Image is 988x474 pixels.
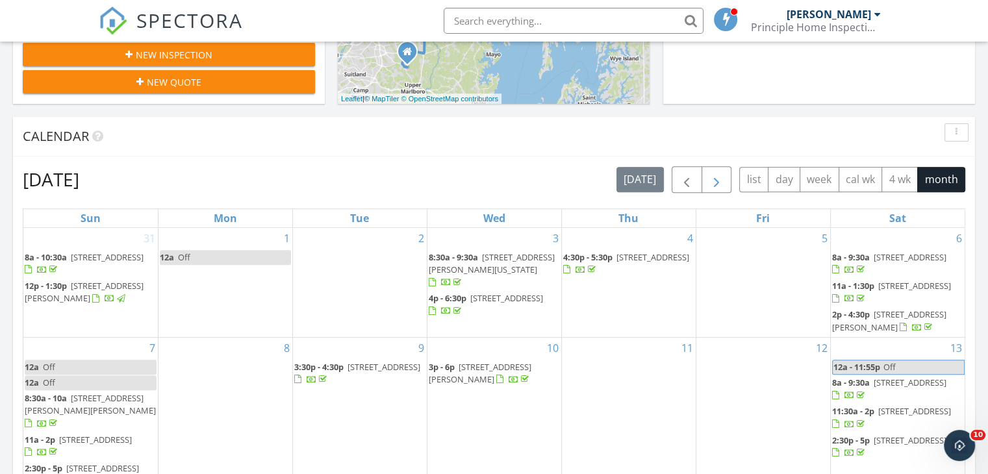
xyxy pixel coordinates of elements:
[25,462,62,474] span: 2:30p - 5p
[970,430,985,440] span: 10
[25,361,39,373] span: 12a
[800,167,839,192] button: week
[881,167,918,192] button: 4 wk
[78,209,103,227] a: Sunday
[158,228,292,338] td: Go to September 1, 2025
[25,432,157,460] a: 11a - 2p [STREET_ADDRESS]
[25,377,39,388] span: 12a
[429,292,466,304] span: 4p - 6:30p
[917,167,965,192] button: month
[348,209,372,227] a: Tuesday
[832,250,964,278] a: 8a - 9:30a [STREET_ADDRESS]
[832,280,874,292] span: 11a - 1:30p
[883,361,896,373] span: Off
[832,405,874,417] span: 11:30a - 2p
[832,375,964,403] a: 8a - 9:30a [STREET_ADDRESS]
[832,251,870,263] span: 8a - 9:30a
[563,251,689,275] a: 4:30p - 5:30p [STREET_ADDRESS]
[427,228,561,338] td: Go to September 3, 2025
[954,228,965,249] a: Go to September 6, 2025
[25,279,157,306] a: 12p - 1:30p [STREET_ADDRESS][PERSON_NAME]
[25,250,157,278] a: 8a - 10:30a [STREET_ADDRESS]
[754,209,772,227] a: Friday
[544,338,561,358] a: Go to September 10, 2025
[338,94,501,105] div: |
[281,338,292,358] a: Go to September 8, 2025
[550,228,561,249] a: Go to September 3, 2025
[616,167,664,192] button: [DATE]
[832,377,870,388] span: 8a - 9:30a
[160,251,174,263] span: 12a
[23,127,89,145] span: Calendar
[874,434,946,446] span: [STREET_ADDRESS]
[43,361,55,373] span: Off
[59,434,132,445] span: [STREET_ADDRESS]
[147,338,158,358] a: Go to September 7, 2025
[616,209,641,227] a: Thursday
[944,430,975,461] iframe: Intercom live chat
[136,6,243,34] span: SPECTORA
[25,280,144,304] a: 12p - 1:30p [STREET_ADDRESS][PERSON_NAME]
[563,251,613,263] span: 4:30p - 5:30p
[178,251,190,263] span: Off
[71,251,144,263] span: [STREET_ADDRESS]
[292,228,427,338] td: Go to September 2, 2025
[819,228,830,249] a: Go to September 5, 2025
[470,292,543,304] span: [STREET_ADDRESS]
[948,338,965,358] a: Go to September 13, 2025
[416,338,427,358] a: Go to September 9, 2025
[211,209,240,227] a: Monday
[679,338,696,358] a: Go to September 11, 2025
[25,392,67,404] span: 8:30a - 10a
[348,361,420,373] span: [STREET_ADDRESS]
[739,167,768,192] button: list
[832,405,951,429] a: 11:30a - 2p [STREET_ADDRESS]
[616,251,689,263] span: [STREET_ADDRESS]
[25,434,55,445] span: 11a - 2p
[294,361,420,385] a: 3:30p - 4:30p [STREET_ADDRESS]
[874,251,946,263] span: [STREET_ADDRESS]
[832,377,946,401] a: 8a - 9:30a [STREET_ADDRESS]
[141,228,158,249] a: Go to August 31, 2025
[281,228,292,249] a: Go to September 1, 2025
[407,51,415,59] div: 13800 Water Fowl Way, Upper Marlboro MD 20774
[23,70,315,94] button: New Quote
[833,360,881,374] span: 12a - 11:55p
[99,18,243,45] a: SPECTORA
[878,405,951,417] span: [STREET_ADDRESS]
[832,280,951,304] a: 11a - 1:30p [STREET_ADDRESS]
[429,361,531,385] a: 3p - 6p [STREET_ADDRESS][PERSON_NAME]
[813,338,830,358] a: Go to September 12, 2025
[25,391,157,432] a: 8:30a - 10a [STREET_ADDRESS][PERSON_NAME][PERSON_NAME]
[429,250,560,291] a: 8:30a - 9:30a [STREET_ADDRESS][PERSON_NAME][US_STATE]
[43,377,55,388] span: Off
[832,434,870,446] span: 2:30p - 5p
[832,307,964,335] a: 2p - 4:30p [STREET_ADDRESS][PERSON_NAME]
[768,167,800,192] button: day
[429,361,455,373] span: 3p - 6p
[751,21,881,34] div: Principle Home Inspections, LLC.
[561,228,696,338] td: Go to September 4, 2025
[23,228,158,338] td: Go to August 31, 2025
[25,280,144,304] span: [STREET_ADDRESS][PERSON_NAME]
[25,251,144,275] a: 8a - 10:30a [STREET_ADDRESS]
[832,308,946,332] a: 2p - 4:30p [STREET_ADDRESS][PERSON_NAME]
[887,209,909,227] a: Saturday
[832,279,964,306] a: 11a - 1:30p [STREET_ADDRESS]
[23,166,79,192] h2: [DATE]
[839,167,883,192] button: cal wk
[672,166,702,193] button: Previous month
[99,6,127,35] img: The Best Home Inspection Software - Spectora
[147,75,201,89] span: New Quote
[702,166,732,193] button: Next month
[25,280,67,292] span: 12p - 1:30p
[429,361,531,385] span: [STREET_ADDRESS][PERSON_NAME]
[481,209,508,227] a: Wednesday
[444,8,703,34] input: Search everything...
[832,251,946,275] a: 8a - 9:30a [STREET_ADDRESS]
[25,392,156,429] a: 8:30a - 10a [STREET_ADDRESS][PERSON_NAME][PERSON_NAME]
[429,291,560,319] a: 4p - 6:30p [STREET_ADDRESS]
[429,251,478,263] span: 8:30a - 9:30a
[401,95,498,103] a: © OpenStreetMap contributors
[832,433,964,461] a: 2:30p - 5p [STREET_ADDRESS]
